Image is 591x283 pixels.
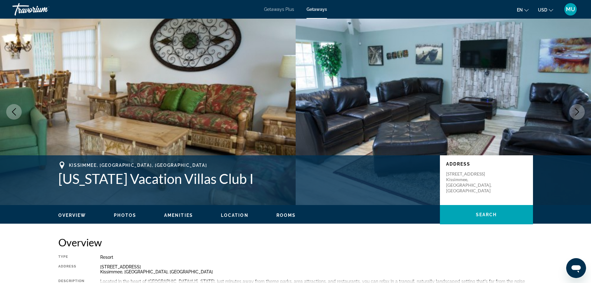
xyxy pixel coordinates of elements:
[446,171,496,194] p: [STREET_ADDRESS] Kissimmee, [GEOGRAPHIC_DATA], [GEOGRAPHIC_DATA]
[69,163,207,168] span: Kissimmee, [GEOGRAPHIC_DATA], [GEOGRAPHIC_DATA]
[58,264,85,274] div: Address
[446,162,527,167] p: Address
[12,1,74,17] a: Travorium
[276,212,296,218] button: Rooms
[566,258,586,278] iframe: Button to launch messaging window
[517,5,529,14] button: Change language
[440,205,533,224] button: Search
[100,264,533,274] div: [STREET_ADDRESS] Kissimmee, [GEOGRAPHIC_DATA], [GEOGRAPHIC_DATA]
[114,213,136,218] span: Photos
[58,255,85,260] div: Type
[58,171,434,187] h1: [US_STATE] Vacation Villas Club I
[276,213,296,218] span: Rooms
[164,212,193,218] button: Amenities
[100,255,533,260] div: Resort
[569,104,585,120] button: Next image
[566,6,575,12] span: MU
[538,5,553,14] button: Change currency
[58,212,86,218] button: Overview
[538,7,547,12] span: USD
[517,7,523,12] span: en
[476,212,497,217] span: Search
[6,104,22,120] button: Previous image
[264,7,294,12] a: Getaways Plus
[562,3,579,16] button: User Menu
[221,212,248,218] button: Location
[164,213,193,218] span: Amenities
[221,213,248,218] span: Location
[58,236,533,249] h2: Overview
[114,212,136,218] button: Photos
[307,7,327,12] a: Getaways
[58,213,86,218] span: Overview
